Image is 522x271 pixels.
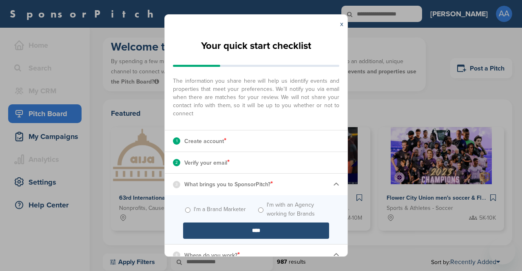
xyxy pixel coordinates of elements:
p: What brings you to SponsorPitch? [184,179,273,189]
span: The information you share here will help us identify events and properties that meet your prefere... [173,73,339,118]
div: 4 [173,251,180,259]
p: Where do you work? [184,250,240,260]
label: I'm with an Agency working for Brands [267,200,329,218]
img: Checklist arrow 1 [333,252,339,258]
h2: Your quick start checklist [201,37,311,55]
p: Create account [184,136,226,146]
p: Verify your email [184,157,230,168]
div: 2 [173,159,180,166]
div: 1 [173,137,180,145]
iframe: Button to launch messaging window [489,238,515,264]
div: 3 [173,181,180,188]
label: I'm a Brand Marketer [194,205,246,214]
img: Checklist arrow 1 [333,181,339,187]
a: x [340,20,343,28]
